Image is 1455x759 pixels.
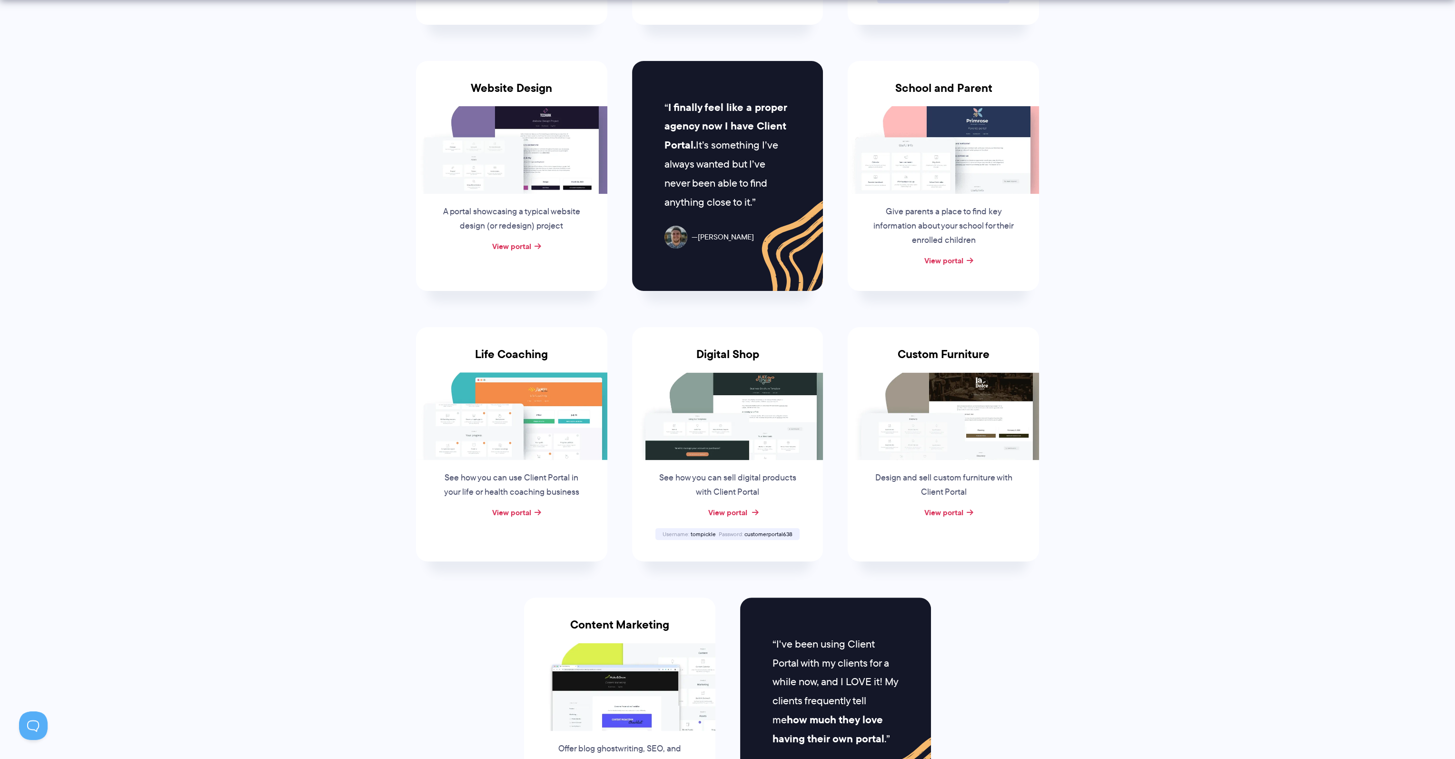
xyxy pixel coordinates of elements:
span: Password [719,530,743,538]
h3: Custom Furniture [848,348,1039,372]
p: See how you can use Client Portal in your life or health coaching business [439,471,584,499]
span: customerportal638 [744,530,792,538]
h3: Content Marketing [524,618,715,643]
a: View portal [924,255,963,266]
a: View portal [924,507,963,518]
h3: Website Design [416,81,607,106]
a: View portal [708,507,747,518]
strong: I finally feel like a proper agency now I have Client Portal. [664,100,787,153]
p: Give parents a place to find key information about your school for their enrolled children [871,205,1016,248]
p: See how you can sell digital products with Client Portal [655,471,800,499]
h3: Life Coaching [416,348,607,372]
h3: Digital Shop [632,348,823,372]
p: A portal showcasing a typical website design (or redesign) project [439,205,584,233]
span: tompickle [691,530,716,538]
p: I've been using Client Portal with my clients for a while now, and I LOVE it! My clients frequent... [772,635,899,749]
h3: School and Parent [848,81,1039,106]
strong: how much they love having their own portal [772,712,884,747]
span: Username [663,530,689,538]
iframe: Toggle Customer Support [19,711,48,740]
p: It’s something I’ve always wanted but I’ve never been able to find anything close to it. [664,98,791,212]
span: [PERSON_NAME] [692,230,754,244]
a: View portal [492,240,531,252]
p: Design and sell custom furniture with Client Portal [871,471,1016,499]
a: View portal [492,507,531,518]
